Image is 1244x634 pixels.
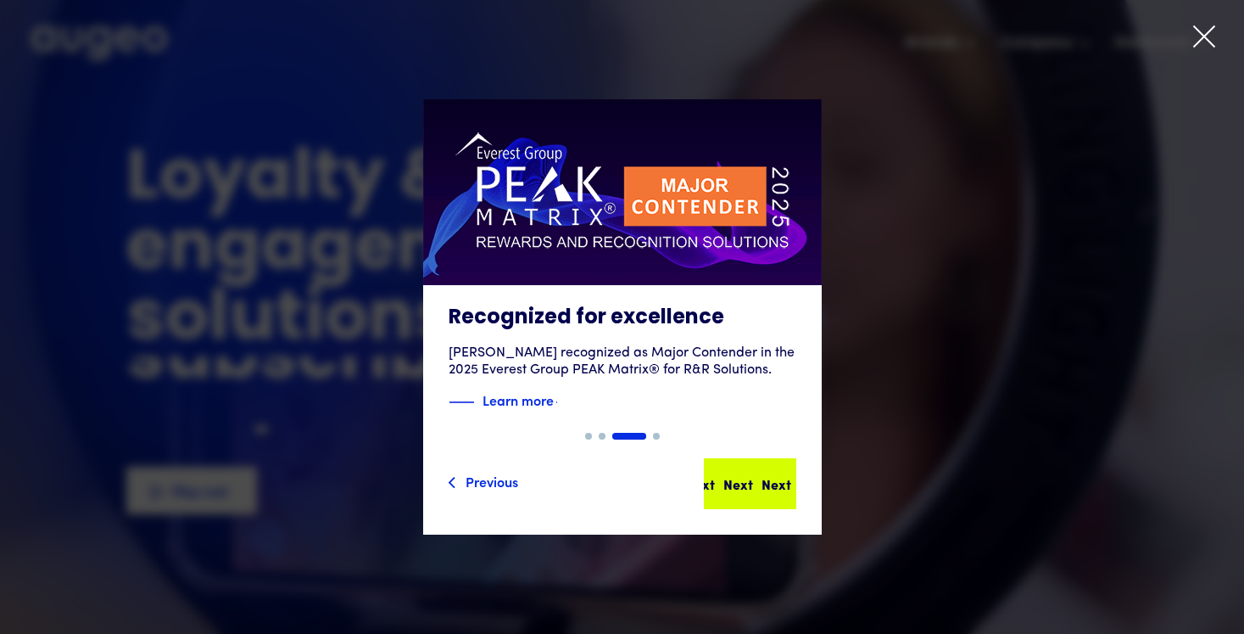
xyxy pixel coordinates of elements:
div: Previous [466,471,518,491]
a: Recognized for excellence[PERSON_NAME] recognized as Major Contender in the 2025 Everest Group PE... [423,99,822,433]
h3: Recognized for excellence [449,306,796,331]
div: Show slide 4 of 4 [653,433,660,440]
img: Blue text arrow [555,392,581,412]
div: [PERSON_NAME] recognized as Major Contender in the 2025 Everest Group PEAK Matrix® for R&R Soluti... [449,345,796,379]
div: Next [723,474,753,494]
div: Show slide 3 of 4 [612,433,646,440]
strong: Learn more [483,390,554,409]
a: NextNextNext [704,458,796,509]
div: Next [761,474,791,494]
img: Blue decorative line [449,392,474,412]
div: Show slide 2 of 4 [599,433,605,440]
div: Show slide 1 of 4 [585,433,592,440]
